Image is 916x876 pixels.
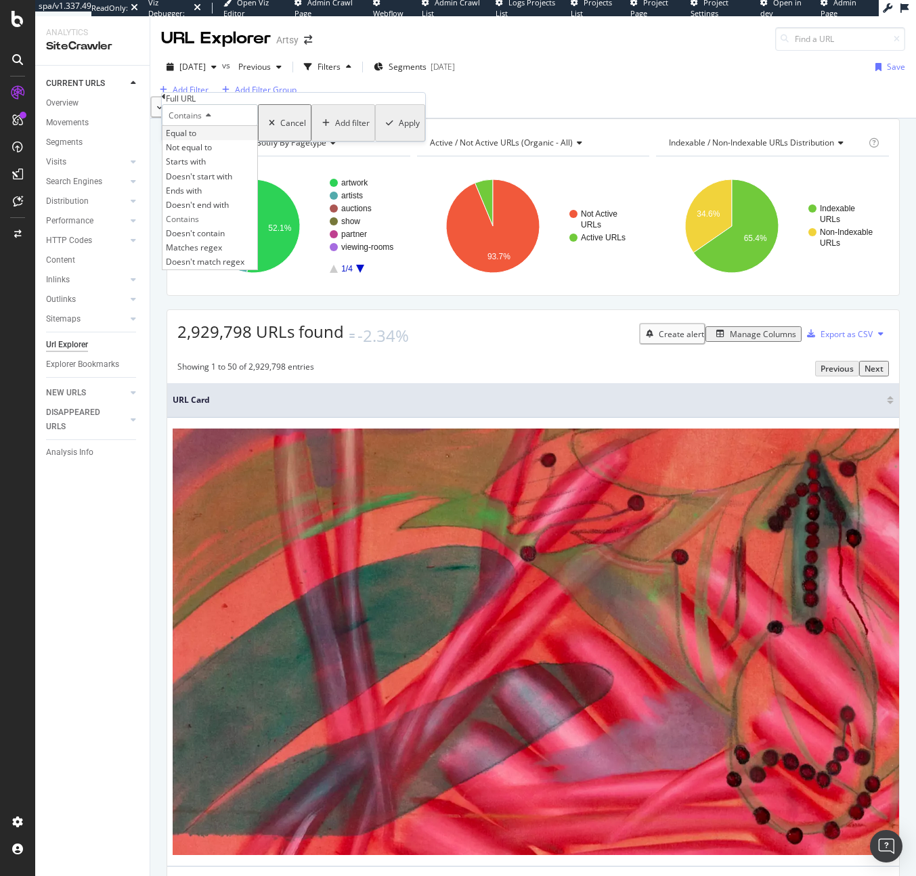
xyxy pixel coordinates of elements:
[150,83,213,96] button: Add Filter
[341,229,367,239] text: partner
[166,213,199,225] span: Contains
[46,96,79,110] div: Overview
[258,104,311,141] button: Cancel
[46,406,127,434] a: DISAPPEARED URLS
[821,363,854,374] div: Previous
[46,273,127,287] a: Inlinks
[46,292,127,307] a: Outlinks
[341,191,363,200] text: artists
[46,27,139,39] div: Analytics
[870,830,902,862] div: Open Intercom Messenger
[235,84,297,95] div: Add Filter Group
[46,406,114,434] div: DISAPPEARED URLS
[697,209,720,219] text: 34.6%
[46,116,140,130] a: Movements
[666,132,866,154] h4: Indexable / Non-Indexable URLs Distribution
[177,167,407,285] svg: A chart.
[46,116,89,130] div: Movements
[46,135,140,150] a: Segments
[179,61,206,72] span: 2025 Sep. 18th
[730,328,796,340] div: Manage Columns
[659,328,704,340] div: Create alert
[46,445,93,460] div: Analysis Info
[177,361,314,376] div: Showing 1 to 50 of 2,929,798 entries
[656,167,886,285] svg: A chart.
[46,338,140,352] a: Url Explorer
[280,117,306,129] div: Cancel
[233,61,271,72] span: Previous
[190,137,326,148] span: URLs Crawled By Botify By pagetype
[166,93,196,104] div: Full URL
[46,234,92,248] div: HTTP Codes
[161,56,222,78] button: [DATE]
[349,334,355,338] img: Equal
[46,357,119,372] div: Explorer Bookmarks
[46,214,93,228] div: Performance
[430,137,573,148] span: Active / Not Active URLs (organic - all)
[581,209,617,219] text: Not Active
[820,204,855,213] text: Indexable
[276,33,299,47] div: Artsy
[46,194,89,209] div: Distribution
[341,242,393,252] text: viewing-rooms
[46,338,88,352] div: Url Explorer
[46,135,83,150] div: Segments
[233,56,287,78] button: Previous
[375,104,425,141] button: Apply
[177,320,344,343] span: 2,929,798 URLs found
[46,155,127,169] a: Visits
[166,256,244,267] span: Doesn't match regex
[389,61,427,72] span: Segments
[46,312,81,326] div: Sitemaps
[581,233,626,242] text: Active URLs
[150,96,192,118] button: Apply
[820,215,840,224] text: URLs
[166,156,206,167] span: Starts with
[46,175,102,189] div: Search Engines
[865,363,884,374] div: Next
[669,137,834,148] span: Indexable / Non-Indexable URLs distribution
[775,27,905,51] input: Find a URL
[213,83,301,96] button: Add Filter Group
[46,96,140,110] a: Overview
[46,76,105,91] div: CURRENT URLS
[887,61,905,72] div: Save
[341,178,368,188] text: artwork
[166,185,202,196] span: Ends with
[169,110,202,121] span: Contains
[46,312,127,326] a: Sitemaps
[821,328,873,340] div: Export as CSV
[431,61,455,72] div: [DATE]
[46,234,127,248] a: HTTP Codes
[341,217,360,226] text: show
[46,194,127,209] a: Distribution
[341,204,372,213] text: auctions
[166,141,212,153] span: Not equal to
[417,167,647,285] svg: A chart.
[46,253,140,267] a: Content
[639,323,705,345] button: Create alert
[188,132,398,154] h4: URLs Crawled By Botify By pagetype
[46,386,127,400] a: NEW URLS
[820,238,840,248] text: URLs
[166,227,225,239] span: Doesn't contain
[341,264,353,273] text: 1/4
[222,60,233,71] span: vs
[427,132,638,154] h4: Active / Not Active URLs
[166,127,196,139] span: Equal to
[46,214,127,228] a: Performance
[373,8,404,18] span: Webflow
[161,27,271,50] div: URL Explorer
[166,171,232,182] span: Doesn't start with
[46,386,86,400] div: NEW URLS
[311,104,375,141] button: Add filter
[859,361,889,376] button: Next
[46,39,139,54] div: SiteCrawler
[46,175,127,189] a: Search Engines
[581,220,601,229] text: URLs
[487,252,510,261] text: 93.7%
[299,56,357,78] button: Filters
